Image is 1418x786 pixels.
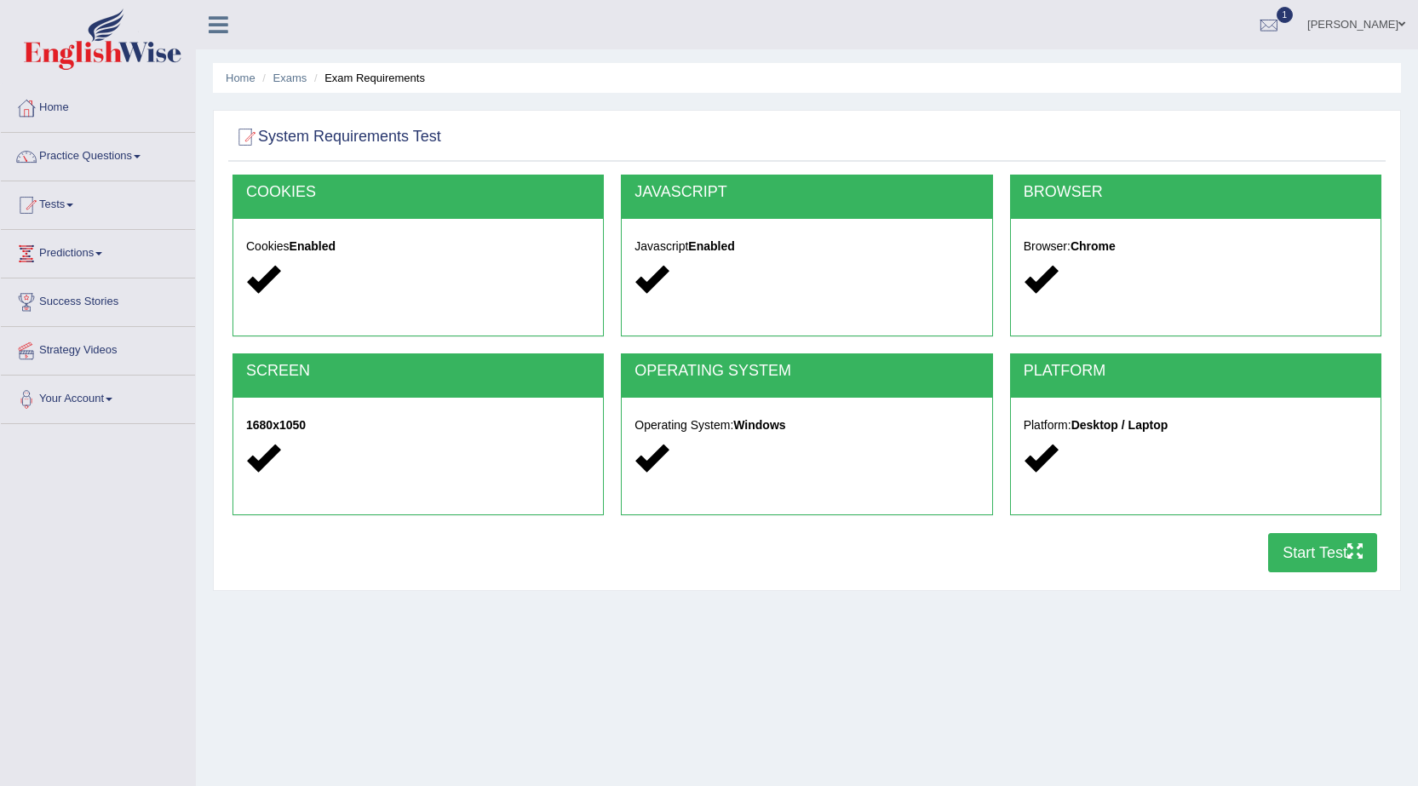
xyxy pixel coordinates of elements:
h5: Platform: [1024,419,1368,432]
strong: Enabled [688,239,734,253]
strong: 1680x1050 [246,418,306,432]
a: Success Stories [1,278,195,321]
strong: Chrome [1071,239,1116,253]
h5: Javascript [634,240,979,253]
h2: System Requirements Test [233,124,441,150]
h5: Browser: [1024,240,1368,253]
button: Start Test [1268,533,1377,572]
h5: Operating System: [634,419,979,432]
strong: Enabled [290,239,336,253]
a: Your Account [1,376,195,418]
strong: Windows [733,418,785,432]
h2: JAVASCRIPT [634,184,979,201]
h5: Cookies [246,240,590,253]
a: Strategy Videos [1,327,195,370]
h2: SCREEN [246,363,590,380]
li: Exam Requirements [310,70,425,86]
a: Predictions [1,230,195,273]
a: Practice Questions [1,133,195,175]
a: Home [1,84,195,127]
a: Tests [1,181,195,224]
h2: PLATFORM [1024,363,1368,380]
a: Exams [273,72,307,84]
span: 1 [1277,7,1294,23]
h2: BROWSER [1024,184,1368,201]
strong: Desktop / Laptop [1071,418,1168,432]
h2: OPERATING SYSTEM [634,363,979,380]
a: Home [226,72,255,84]
h2: COOKIES [246,184,590,201]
